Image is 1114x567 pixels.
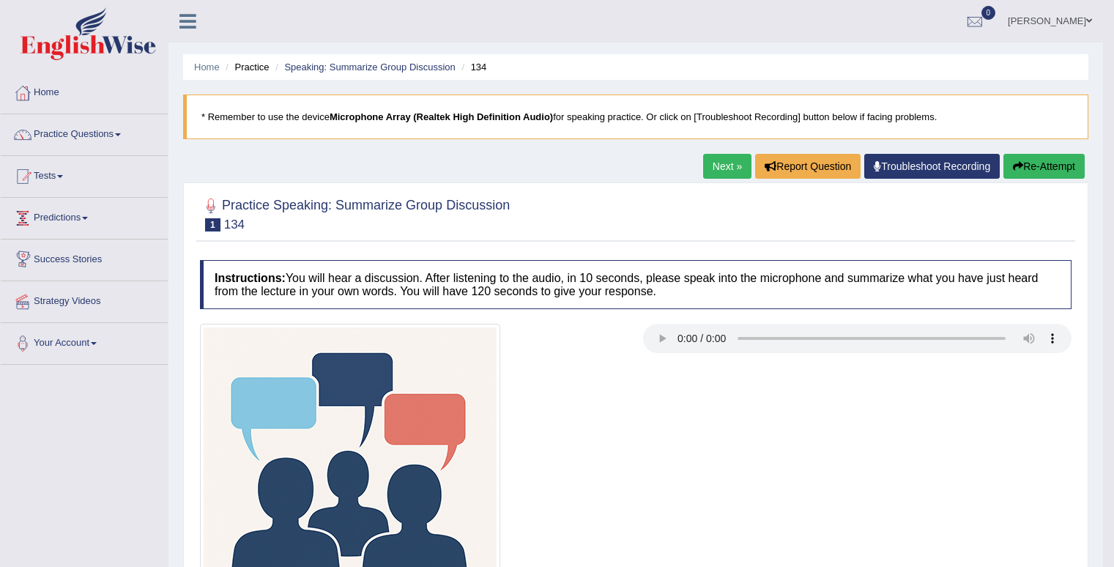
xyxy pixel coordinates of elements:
[194,62,220,73] a: Home
[1,198,168,234] a: Predictions
[1,240,168,276] a: Success Stories
[864,154,1000,179] a: Troubleshoot Recording
[981,6,996,20] span: 0
[330,111,553,122] b: Microphone Array (Realtek High Definition Audio)
[200,260,1072,309] h4: You will hear a discussion. After listening to the audio, in 10 seconds, please speak into the mi...
[1,114,168,151] a: Practice Questions
[284,62,455,73] a: Speaking: Summarize Group Discussion
[1,156,168,193] a: Tests
[458,60,486,74] li: 134
[703,154,751,179] a: Next »
[200,195,510,231] h2: Practice Speaking: Summarize Group Discussion
[755,154,861,179] button: Report Question
[1,323,168,360] a: Your Account
[222,60,269,74] li: Practice
[1,281,168,318] a: Strategy Videos
[224,218,245,231] small: 134
[183,94,1088,139] blockquote: * Remember to use the device for speaking practice. Or click on [Troubleshoot Recording] button b...
[215,272,286,284] b: Instructions:
[1,73,168,109] a: Home
[205,218,220,231] span: 1
[1003,154,1085,179] button: Re-Attempt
